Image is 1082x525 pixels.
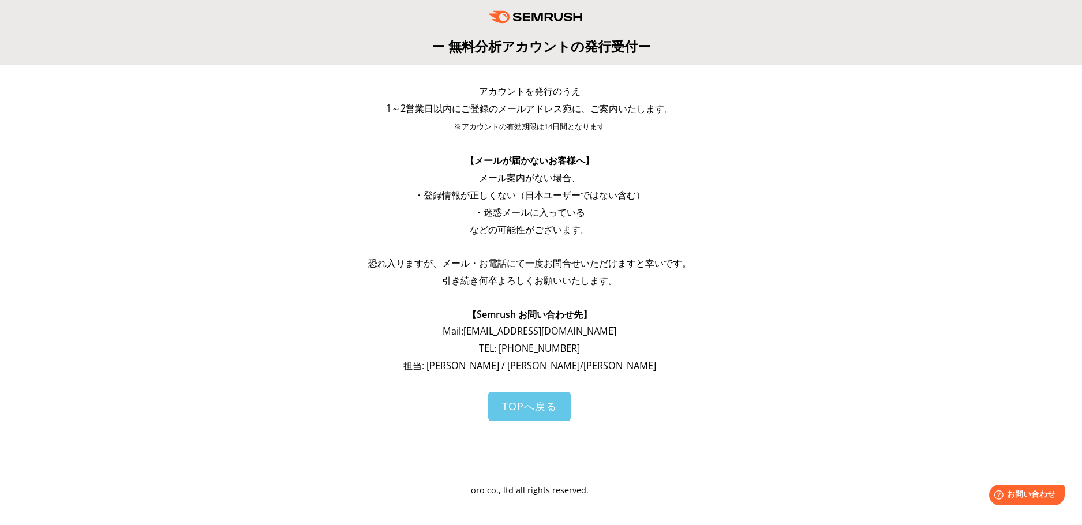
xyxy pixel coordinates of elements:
span: ・迷惑メールに入っている [474,206,585,219]
span: ・登録情報が正しくない（日本ユーザーではない含む） [414,189,645,201]
span: TOPへ戻る [502,399,557,413]
a: TOPへ戻る [488,392,571,421]
span: oro co., ltd all rights reserved. [471,485,589,496]
span: メール案内がない場合、 [479,171,581,184]
span: Mail: [EMAIL_ADDRESS][DOMAIN_NAME] [443,325,616,337]
span: 【Semrush お問い合わせ先】 [467,308,592,321]
span: ※アカウントの有効期限は14日間となります [454,122,605,132]
span: 【メールが届かないお客様へ】 [465,154,594,167]
span: ー 無料分析アカウントの発行受付ー [432,37,651,55]
span: 担当: [PERSON_NAME] / [PERSON_NAME]/[PERSON_NAME] [403,359,656,372]
span: 恐れ入りますが、メール・お電話にて一度お問合せいただけますと幸いです。 [368,257,691,269]
span: などの可能性がございます。 [470,223,590,236]
span: 引き続き何卒よろしくお願いいたします。 [442,274,617,287]
span: TEL: [PHONE_NUMBER] [479,342,580,355]
iframe: Help widget launcher [979,480,1069,512]
span: アカウントを発行のうえ [479,85,581,97]
span: 1～2営業日以内にご登録のメールアドレス宛に、ご案内いたします。 [386,102,673,115]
